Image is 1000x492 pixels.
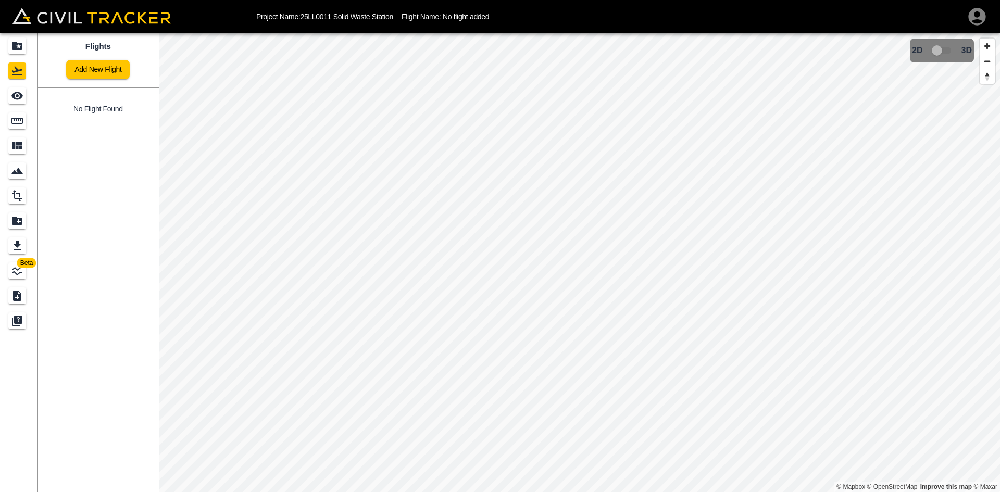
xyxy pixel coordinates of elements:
[12,8,171,24] img: Civil Tracker
[961,46,972,55] span: 3D
[980,39,995,54] button: Zoom in
[836,483,865,490] a: Mapbox
[980,54,995,69] button: Zoom out
[920,483,972,490] a: Map feedback
[402,12,489,21] p: Flight Name: No flight added
[980,69,995,84] button: Reset bearing to north
[973,483,997,490] a: Maxar
[927,41,957,60] span: 3D model not uploaded yet
[256,12,393,21] p: Project Name: 25LL0011 Solid Waste Station
[912,46,922,55] span: 2D
[159,33,1000,492] canvas: Map
[867,483,918,490] a: OpenStreetMap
